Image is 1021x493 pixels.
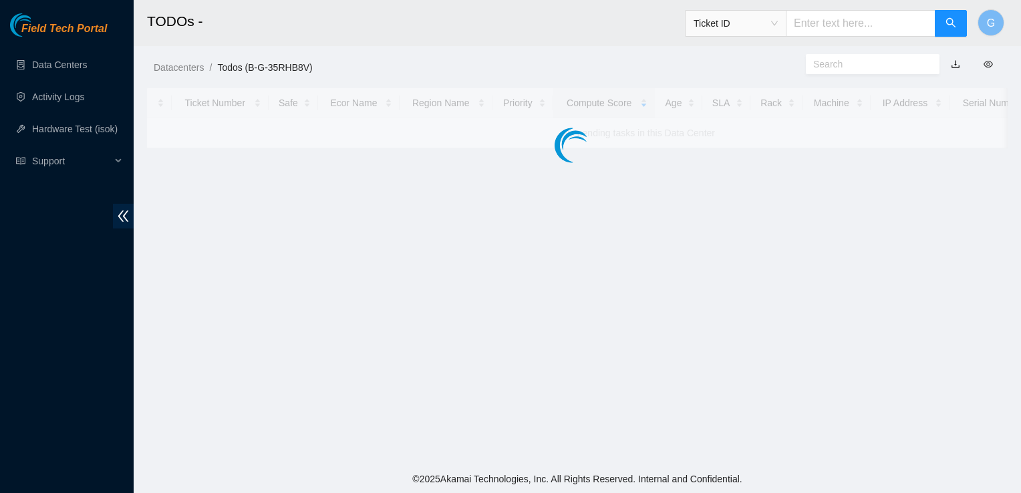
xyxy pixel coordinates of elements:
[987,15,995,31] span: G
[154,62,204,73] a: Datacenters
[32,59,87,70] a: Data Centers
[32,92,85,102] a: Activity Logs
[217,62,312,73] a: Todos (B-G-35RHB8V)
[32,124,118,134] a: Hardware Test (isok)
[10,24,107,41] a: Akamai TechnologiesField Tech Portal
[941,53,970,75] button: download
[134,465,1021,493] footer: © 2025 Akamai Technologies, Inc. All Rights Reserved. Internal and Confidential.
[113,204,134,228] span: double-left
[813,57,921,71] input: Search
[694,13,778,33] span: Ticket ID
[21,23,107,35] span: Field Tech Portal
[945,17,956,30] span: search
[786,10,935,37] input: Enter text here...
[209,62,212,73] span: /
[935,10,967,37] button: search
[32,148,111,174] span: Support
[16,156,25,166] span: read
[10,13,67,37] img: Akamai Technologies
[978,9,1004,36] button: G
[984,59,993,69] span: eye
